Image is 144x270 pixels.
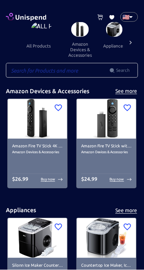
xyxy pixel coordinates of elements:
span: $ 26.99 [12,176,28,182]
img: Amazon Fire TV Stick 4K Max streaming device, Wi-Fi 6, Alexa Voice Remote (includes TV controls) ... [8,99,67,139]
p: Buy now [110,177,124,182]
img: Appliances [106,22,123,37]
span: Search [116,67,130,74]
span: $ 24.99 [81,176,97,182]
h5: Appliances [6,207,36,214]
h6: Silonn Ice Maker Countertop, 9 Cubes Ready in 6 Mins, 26lbs in 24Hrs, Self-Cleaning Ice Machine w... [12,263,63,269]
button: amazon devices & accessories [62,37,98,62]
div: 🇺🇸 [120,12,138,22]
button: See more [115,206,138,215]
h6: Amazon Fire TV Stick with Alexa Voice Remote (includes TV controls), free &amp; live TV without c... [81,143,132,150]
img: Silonn Ice Maker Countertop, 9 Cubes Ready in 6 Mins, 26lbs in 24Hrs, Self-Cleaning Ice Machine w... [8,218,67,258]
span: Amazon Devices & Accessories [12,150,63,155]
button: See more [115,87,138,96]
img: ALL PRODUCTS [31,22,52,37]
img: Amazon Fire TV Stick with Alexa Voice Remote (includes TV controls), free &amp; live TV without c... [77,99,136,139]
h6: Countertop Ice Maker, Ice Maker Machine 6 Mins 9 Bullet Ice, 26.5lbs/24Hrs, Portable Ice Maker Ma... [81,263,132,269]
img: Amazon Devices & Accessories [71,22,89,37]
p: Buy now [41,177,55,182]
h6: Amazon Fire TV Stick 4K Max streaming device, Wi-Fi 6, Alexa Voice Remote (includes TV controls) [12,143,63,150]
span: Amazon Devices & Accessories [81,150,132,155]
button: all products [21,37,57,55]
p: 🇺🇸 [123,13,126,21]
input: Search for Products and more [6,63,109,78]
button: appliances [98,37,131,55]
img: Countertop Ice Maker, Ice Maker Machine 6 Mins 9 Bullet Ice, 26.5lbs/24Hrs, Portable Ice Maker Ma... [77,218,136,258]
h5: Amazon Devices & Accessories [6,87,89,95]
